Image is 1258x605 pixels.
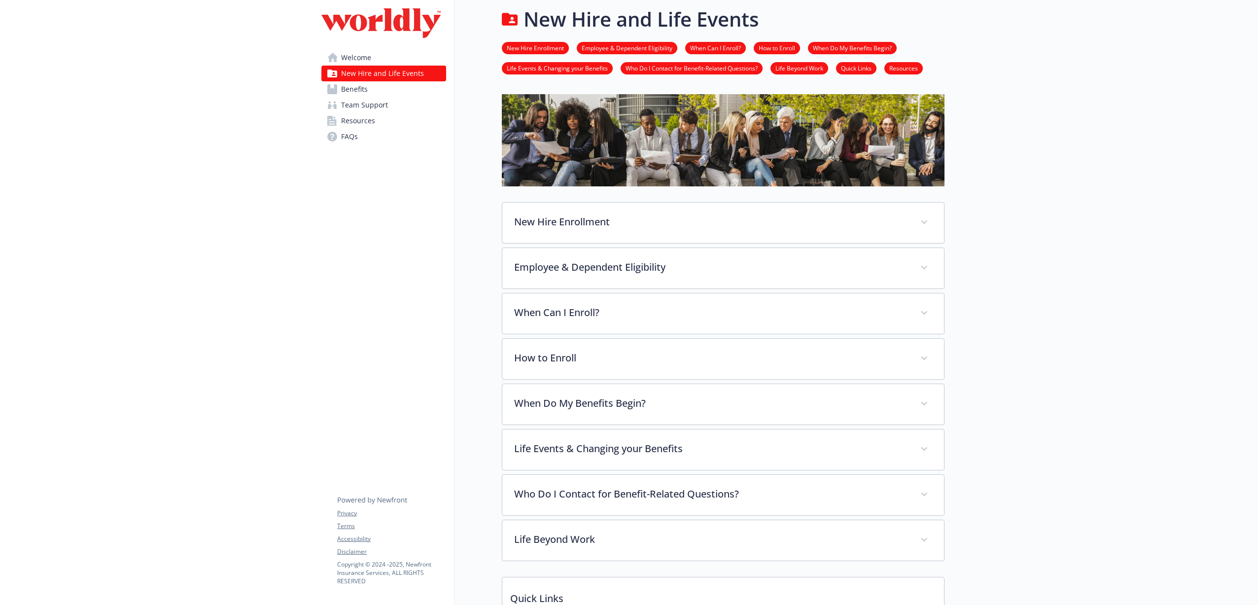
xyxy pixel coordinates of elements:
[502,384,944,425] div: When Do My Benefits Begin?
[337,560,446,585] p: Copyright © 2024 - 2025 , Newfront Insurance Services, ALL RIGHTS RESERVED
[337,522,446,531] a: Terms
[808,43,897,52] a: When Do My Benefits Begin?
[341,81,368,97] span: Benefits
[321,81,446,97] a: Benefits
[502,43,569,52] a: New Hire Enrollment
[577,43,677,52] a: Employee & Dependent Eligibility
[337,547,446,556] a: Disclaimer
[337,509,446,518] a: Privacy
[770,63,828,72] a: Life Beyond Work
[514,305,909,320] p: When Can I Enroll?
[514,441,909,456] p: Life Events & Changing your Benefits
[502,293,944,334] div: When Can I Enroll?
[337,534,446,543] a: Accessibility
[321,97,446,113] a: Team Support
[754,43,800,52] a: How to Enroll
[321,50,446,66] a: Welcome
[514,351,909,365] p: How to Enroll
[514,532,909,547] p: Life Beyond Work
[514,396,909,411] p: When Do My Benefits Begin?
[341,50,371,66] span: Welcome
[524,4,759,34] h1: New Hire and Life Events
[685,43,746,52] a: When Can I Enroll?
[502,203,944,243] div: New Hire Enrollment
[502,339,944,379] div: How to Enroll
[621,63,763,72] a: Who Do I Contact for Benefit-Related Questions?
[502,63,613,72] a: Life Events & Changing your Benefits
[502,248,944,288] div: Employee & Dependent Eligibility
[514,487,909,501] p: Who Do I Contact for Benefit-Related Questions?
[514,214,909,229] p: New Hire Enrollment
[321,113,446,129] a: Resources
[321,129,446,144] a: FAQs
[502,520,944,561] div: Life Beyond Work
[341,97,388,113] span: Team Support
[514,260,909,275] p: Employee & Dependent Eligibility
[341,113,375,129] span: Resources
[836,63,876,72] a: Quick Links
[884,63,923,72] a: Resources
[502,94,944,186] img: new hire page banner
[341,129,358,144] span: FAQs
[341,66,424,81] span: New Hire and Life Events
[321,66,446,81] a: New Hire and Life Events
[502,429,944,470] div: Life Events & Changing your Benefits
[502,475,944,515] div: Who Do I Contact for Benefit-Related Questions?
